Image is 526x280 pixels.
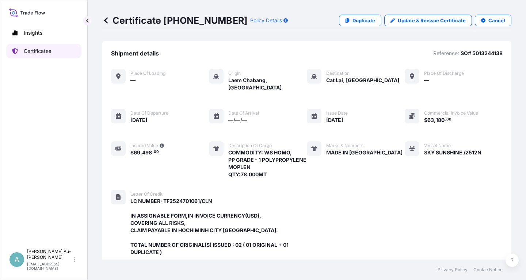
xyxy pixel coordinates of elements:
span: —/—/— [228,116,247,124]
span: [DATE] [130,116,147,124]
span: — [424,77,429,84]
span: Place of discharge [424,70,464,76]
span: COMMODITY: WS HOMO, PP GRADE - 1 POLYPROPYLENE MOPLEN QTY:78.000MT [228,149,307,178]
span: 69 [134,150,140,155]
span: , [434,118,436,123]
a: Cookie Notice [473,267,503,273]
span: . [152,151,153,153]
span: 00 [446,118,451,121]
span: 63 [427,118,434,123]
span: Issue Date [326,110,348,116]
span: Shipment details [111,50,159,57]
p: Update & Reissue Certificate [398,17,466,24]
a: Update & Reissue Certificate [384,15,472,26]
span: Laem Chabang, [GEOGRAPHIC_DATA] [228,77,307,91]
span: 498 [142,150,152,155]
span: $ [424,118,427,123]
span: $ [130,150,134,155]
p: [PERSON_NAME] Au-[PERSON_NAME] [27,249,72,260]
a: Insights [6,26,81,40]
span: Place of Loading [130,70,165,76]
p: Reference: [433,50,459,57]
span: Date of departure [130,110,168,116]
p: Certificate [PHONE_NUMBER] [102,15,247,26]
span: Commercial Invoice Value [424,110,478,116]
span: MADE IN [GEOGRAPHIC_DATA] [326,149,403,156]
span: Destination [326,70,350,76]
a: Privacy Policy [438,267,468,273]
p: Certificates [24,47,51,55]
a: Duplicate [339,15,381,26]
span: A [15,256,19,263]
button: Cancel [475,15,511,26]
span: Date of arrival [228,110,259,116]
span: 180 [436,118,445,123]
span: Origin [228,70,241,76]
span: SKY SUNSHINE /2512N [424,149,481,156]
p: Duplicate [352,17,375,24]
span: LC NUMBER: TF2524701061/CLN IN ASSIGNABLE FORM,IN INVOICE CURRENCY(USD), COVERING ALL RISKS, CLAI... [130,197,307,256]
span: Letter of Credit [130,191,163,197]
span: Vessel Name [424,143,451,149]
a: Certificates [6,44,81,58]
span: Insured Value [130,143,158,149]
span: . [445,118,446,121]
p: Insights [24,29,42,37]
p: Policy Details [250,17,282,24]
span: [DATE] [326,116,343,124]
span: Marks & Numbers [326,143,363,149]
p: [EMAIL_ADDRESS][DOMAIN_NAME] [27,262,72,271]
span: Cat Lai, [GEOGRAPHIC_DATA] [326,77,399,84]
span: — [130,77,136,84]
span: , [140,150,142,155]
p: SO# 5013244138 [461,50,503,57]
span: Description of cargo [228,143,272,149]
span: 00 [154,151,159,153]
p: Cancel [488,17,505,24]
